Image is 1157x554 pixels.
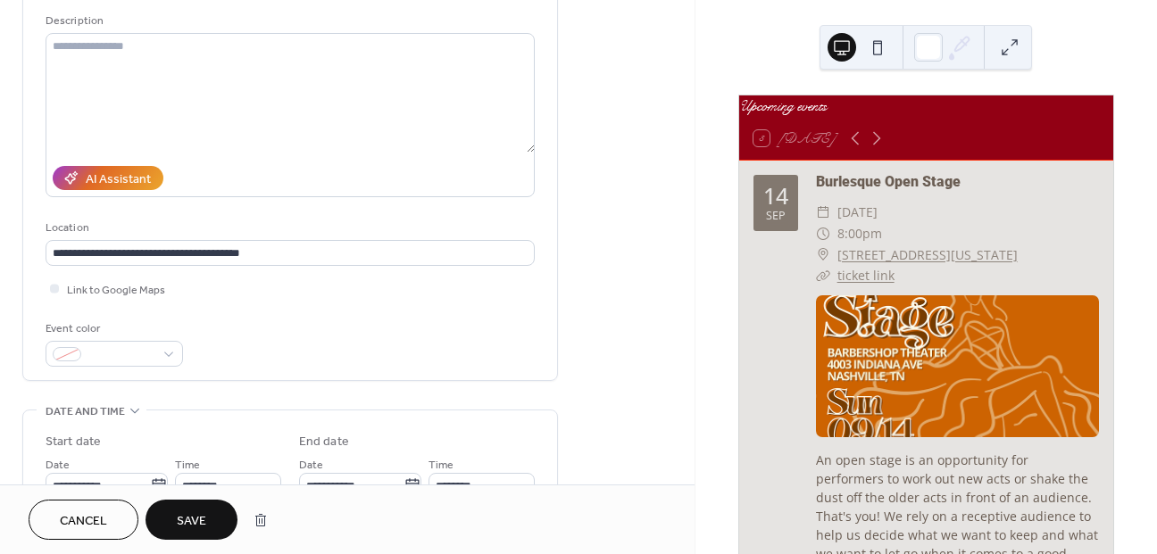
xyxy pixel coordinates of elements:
div: Start date [46,433,101,451]
span: Time [175,456,200,475]
div: Location [46,219,531,237]
a: ticket link [837,267,895,284]
button: Cancel [29,500,138,540]
div: Sep [766,211,786,222]
div: End date [299,433,349,451]
span: 8:00pm [837,223,882,244]
div: Upcoming events [739,95,1113,117]
div: ​ [816,265,830,286]
div: Event color [46,319,179,338]
button: AI Assistant [53,166,163,190]
span: Link to Google Maps [67,281,165,300]
div: ​ [816,223,830,244]
button: Save [146,500,237,540]
a: [STREET_ADDRESS][US_STATE] [837,244,1018,266]
span: Time [429,456,454,475]
span: [DATE] [837,202,878,223]
span: Cancel [60,512,107,531]
div: Description [46,12,531,30]
div: ​ [816,202,830,223]
span: Save [177,512,206,531]
div: ​ [816,244,830,266]
span: Date and time [46,402,125,421]
span: Date [46,456,70,475]
span: Date [299,456,323,475]
a: Burlesque Open Stage [816,173,961,190]
div: AI Assistant [86,170,151,189]
div: 14 [763,185,788,207]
